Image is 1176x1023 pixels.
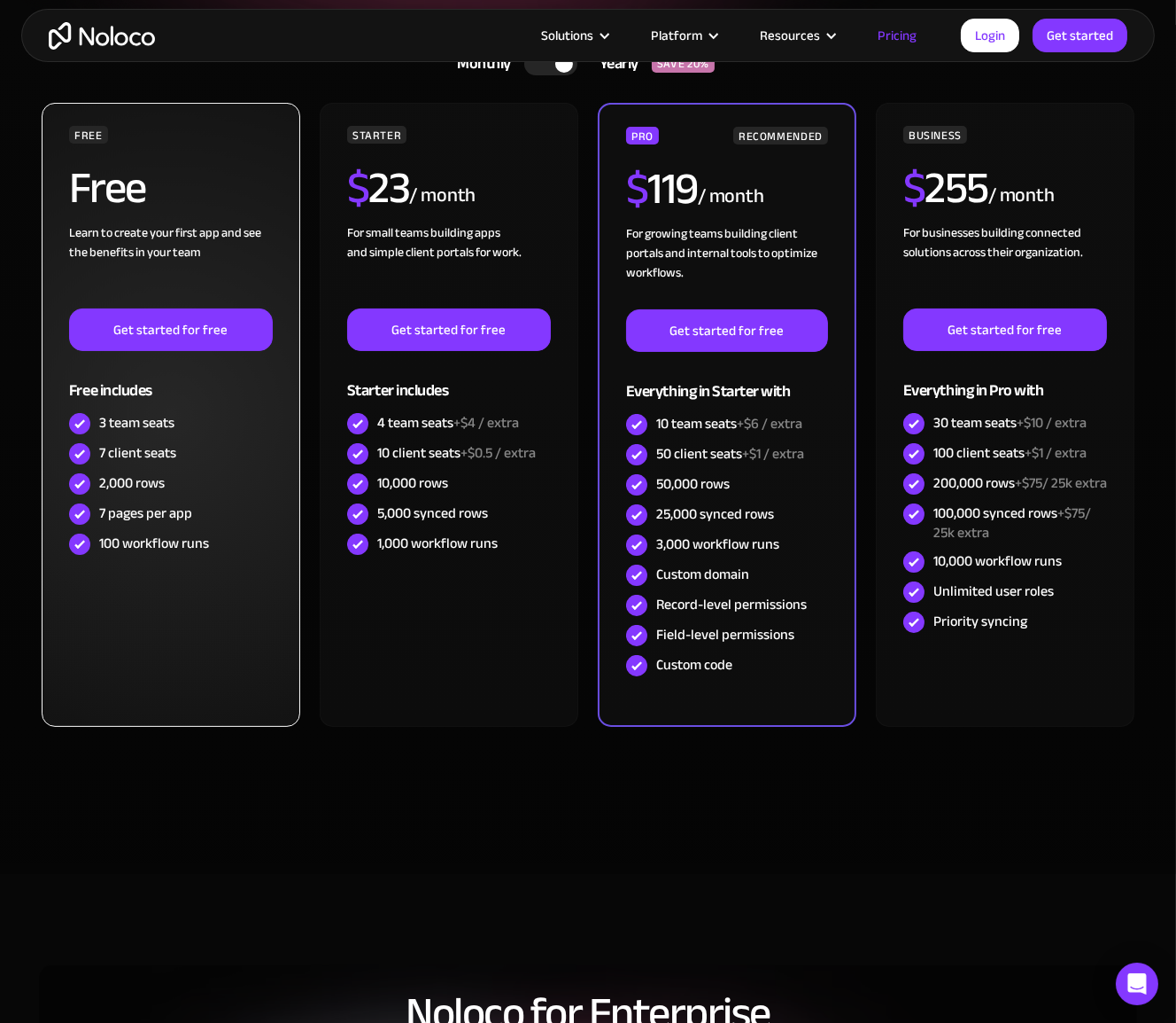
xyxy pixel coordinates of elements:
[626,309,828,352] a: Get started for free
[656,595,807,614] div: Record-level permissions
[760,24,820,47] div: Resources
[69,223,273,308] div: Learn to create your first app and see the benefits in your team ‍
[933,504,1107,543] div: 100,000 synced rows
[656,414,802,433] div: 10 team seats
[409,182,476,210] div: / month
[652,55,715,73] div: SAVE 20%
[99,504,192,523] div: 7 pages per app
[626,127,659,144] div: PRO
[656,655,732,675] div: Custom code
[656,565,749,584] div: Custom domain
[99,413,174,433] div: 3 team seats
[577,51,652,77] div: Yearly
[698,183,764,211] div: / month
[656,535,779,554] div: 3,000 workflow runs
[377,413,519,433] div: 4 team seats
[626,352,828,410] div: Everything in Starter with
[377,534,498,553] div: 1,000 workflow runs
[626,167,698,211] h2: 119
[347,351,551,409] div: Starter includes
[49,22,155,50] a: home
[933,473,1107,493] div: 200,000 rows
[347,146,369,230] span: $
[347,308,551,351] a: Get started for free
[377,504,488,523] div: 5,000 synced rows
[1025,440,1087,466] span: +$1 / extra
[347,126,406,144] div: STARTER
[347,166,410,210] h2: 23
[933,551,1062,571] div: 10,000 workflow runs
[626,224,828,309] div: For growing teams building client portals and internal tools to optimize workflows.
[903,166,988,210] h2: 255
[347,223,551,308] div: For small teams building apps and simple client portals for work. ‍
[742,441,804,467] span: +$1 / extra
[1017,410,1087,436] span: +$10 / extra
[541,24,593,47] div: Solutions
[69,351,273,409] div: Free includes
[69,166,146,210] h2: Free
[1015,470,1107,496] span: +$75/ 25k extra
[377,443,536,463] div: 10 client seats
[738,24,855,47] div: Resources
[933,612,1027,631] div: Priority syncing
[933,582,1054,601] div: Unlimited user roles
[99,443,176,463] div: 7 client seats
[377,473,448,493] div: 10,000 rows
[435,51,524,77] div: Monthly
[933,413,1087,433] div: 30 team seats
[903,146,925,230] span: $
[733,127,828,144] div: RECOMMENDED
[737,410,802,437] span: +$6 / extra
[460,440,536,466] span: +$0.5 / extra
[1033,19,1127,52] a: Get started
[933,443,1087,463] div: 100 client seats
[656,444,804,464] div: 50 client seats
[903,351,1107,409] div: Everything in Pro with
[1116,963,1158,1005] div: Open Intercom Messenger
[855,24,939,47] a: Pricing
[903,223,1107,308] div: For businesses building connected solutions across their organization. ‍
[903,126,967,144] div: BUSINESS
[99,473,165,493] div: 2,000 rows
[519,24,629,47] div: Solutions
[651,24,702,47] div: Platform
[453,410,519,436] span: +$4 / extra
[656,474,730,494] div: 50,000 rows
[69,308,273,351] a: Get started for free
[629,24,738,47] div: Platform
[99,534,209,553] div: 100 workflow runs
[626,147,648,230] span: $
[961,19,1019,52] a: Login
[933,500,1091,546] span: +$75/ 25k extra
[69,126,108,144] div: FREE
[903,308,1107,351] a: Get started for free
[988,182,1055,210] div: / month
[656,504,774,524] div: 25,000 synced rows
[656,625,794,644] div: Field-level permissions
